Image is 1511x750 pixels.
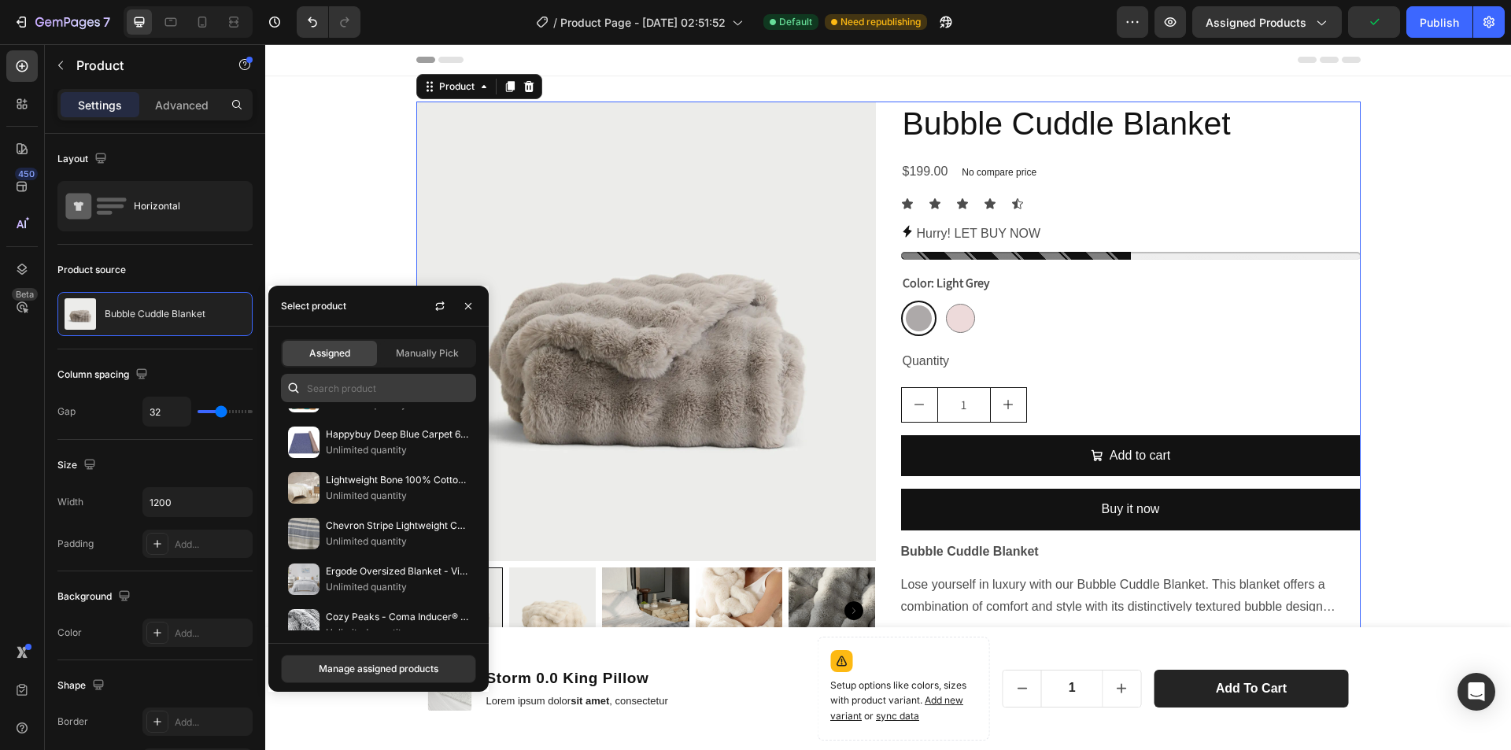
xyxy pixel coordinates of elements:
[65,298,96,330] img: product feature img
[57,149,110,170] div: Layout
[326,518,469,534] p: Chevron Stripe Lightweight Cotton Blanket Soft and Breathable for All Season Use
[652,179,776,201] p: Hurry! LET BUY NOW
[326,488,469,504] p: Unlimited quantity
[326,579,469,595] p: Unlimited quantity
[637,344,672,378] button: decrement
[560,14,726,31] span: Product Page - [DATE] 02:51:52
[288,518,320,549] img: collections
[12,288,38,301] div: Beta
[1192,6,1342,38] button: Assigned Products
[726,344,761,378] button: increment
[57,455,99,476] div: Size
[326,563,469,579] p: Ergode Oversized Blanket - Vibrant Color, Lightweight & Cozy Bedding Collection - OEKO-TEX Certif...
[636,228,726,250] legend: Color: Light Grey
[1406,6,1472,38] button: Publish
[175,626,249,641] div: Add...
[636,580,1095,603] button: Show more
[597,666,654,678] span: or
[143,397,190,426] input: Auto
[636,499,1095,516] h4: Bubble Cuddle Blanket
[1457,673,1495,711] div: Open Intercom Messenger
[738,626,776,663] button: decrement
[143,488,252,516] input: Auto
[57,626,82,640] div: Color
[288,427,320,458] img: collections
[281,374,476,402] input: Search in Settings & Advanced
[326,472,469,488] p: Lightweight Bone 100% Cotton Blanket for Bed or Couch Year-Round Comfort
[305,651,344,663] strong: sit amet
[553,14,557,31] span: /
[297,6,360,38] div: Undo/Redo
[1206,14,1306,31] span: Assigned Products
[840,15,921,29] span: Need republishing
[672,344,726,378] input: quantity
[636,445,1095,486] button: Buy it now
[565,634,711,680] p: Setup options like colors, sizes with product variant.
[888,626,1083,664] button: Add to cart
[105,308,205,320] p: Bubble Cuddle Blanket
[76,56,210,75] p: Product
[57,263,126,277] div: Product source
[636,391,1095,433] button: Add to cart
[1420,14,1459,31] div: Publish
[134,188,230,224] div: Horizontal
[155,97,209,113] p: Advanced
[57,495,83,509] div: Width
[837,626,875,663] button: increment
[326,534,469,549] p: Unlimited quantity
[326,625,469,641] p: Unlimited quantity
[175,538,249,552] div: Add...
[837,454,895,477] div: Buy it now
[15,168,38,180] div: 450
[57,364,151,386] div: Column spacing
[288,472,320,504] img: collections
[579,557,598,576] button: Carousel Next Arrow
[57,405,76,419] div: Gap
[636,115,685,141] div: $199.00
[265,44,1511,750] iframe: Design area
[175,715,249,730] div: Add...
[951,637,1021,653] div: Add to cart
[844,401,905,423] div: Add to cart
[326,427,469,442] p: Happybuy Deep Blue Carpet 6 ft x 13.1 ft Marine Carpeting Marine Grade Carpet for Boats with Wate...
[57,537,94,551] div: Padding
[636,305,1095,331] div: Quantity
[636,580,700,603] span: Show more
[636,530,1095,575] div: Lose yourself in luxury with our Bubble Cuddle Blanket. This blanket offers a combination of comf...
[611,666,654,678] span: sync data
[776,626,838,663] input: quantity
[57,675,108,696] div: Shape
[6,6,117,38] button: 7
[636,57,1095,102] h2: Bubble Cuddle Blanket
[326,442,469,458] p: Unlimited quantity
[319,662,438,676] div: Manage assigned products
[281,655,476,683] button: Manage assigned products
[288,609,320,641] img: collections
[696,124,771,133] p: No compare price
[779,15,812,29] span: Default
[103,13,110,31] p: 7
[281,299,346,313] div: Select product
[288,563,320,595] img: collections
[326,609,469,625] p: Cozy Peaks - Coma Inducer® Oversized Comforter
[57,586,134,608] div: Background
[171,35,212,50] div: Product
[57,715,88,729] div: Border
[78,97,122,113] p: Settings
[396,346,459,360] span: Manually Pick
[309,346,350,360] span: Assigned
[164,557,183,576] button: Carousel Back Arrow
